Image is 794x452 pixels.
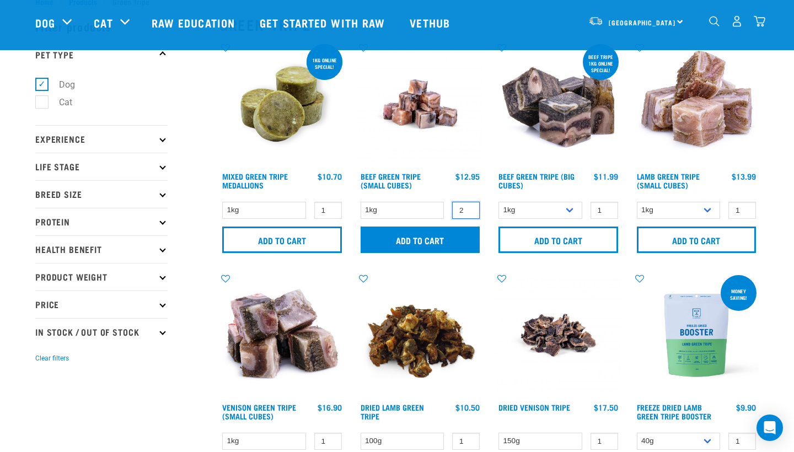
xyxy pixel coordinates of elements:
[35,318,168,346] p: In Stock / Out Of Stock
[358,273,483,398] img: Pile Of Dried Lamb Tripe For Pets
[41,95,77,109] label: Cat
[35,263,168,290] p: Product Weight
[594,403,618,412] div: $17.50
[35,14,55,31] a: Dog
[452,433,480,450] input: 1
[222,405,296,418] a: Venison Green Tripe (Small Cubes)
[588,16,603,26] img: van-moving.png
[399,1,464,45] a: Vethub
[41,78,79,92] label: Dog
[318,172,342,181] div: $10.70
[318,403,342,412] div: $16.90
[637,227,757,253] input: Add to cart
[455,172,480,181] div: $12.95
[609,20,675,24] span: [GEOGRAPHIC_DATA]
[361,227,480,253] input: Add to cart
[498,405,570,409] a: Dried Venison Tripe
[358,42,483,167] img: Beef Tripe Bites 1634
[754,15,765,27] img: home-icon@2x.png
[731,15,743,27] img: user.png
[35,208,168,235] p: Protein
[498,227,618,253] input: Add to cart
[583,49,619,78] div: Beef tripe 1kg online special!
[314,433,342,450] input: 1
[361,405,424,418] a: Dried Lamb Green Tripe
[35,235,168,263] p: Health Benefit
[222,174,288,187] a: Mixed Green Tripe Medallions
[736,403,756,412] div: $9.90
[591,202,618,219] input: 1
[35,40,168,68] p: Pet Type
[634,42,759,167] img: 1133 Green Tripe Lamb Small Cubes 01
[637,174,700,187] a: Lamb Green Tripe (Small Cubes)
[496,42,621,167] img: 1044 Green Tripe Beef
[728,202,756,219] input: 1
[222,227,342,253] input: Add to cart
[498,174,575,187] a: Beef Green Tripe (Big Cubes)
[721,283,757,306] div: Money saving!
[307,52,342,75] div: 1kg online special!
[709,16,720,26] img: home-icon-1@2x.png
[637,405,711,418] a: Freeze Dried Lamb Green Tripe Booster
[496,273,621,398] img: Dried Vension Tripe 1691
[732,172,756,181] div: $13.99
[141,1,249,45] a: Raw Education
[594,172,618,181] div: $11.99
[35,125,168,153] p: Experience
[249,1,399,45] a: Get started with Raw
[455,403,480,412] div: $10.50
[35,180,168,208] p: Breed Size
[94,14,112,31] a: Cat
[361,174,421,187] a: Beef Green Tripe (Small Cubes)
[757,415,783,441] div: Open Intercom Messenger
[314,202,342,219] input: 1
[219,273,345,398] img: 1079 Green Tripe Venison 01
[728,433,756,450] input: 1
[219,42,345,167] img: Mixed Green Tripe
[452,202,480,219] input: 1
[591,433,618,450] input: 1
[35,153,168,180] p: Life Stage
[35,353,69,363] button: Clear filters
[634,273,759,398] img: Freeze Dried Lamb Green Tripe
[35,290,168,318] p: Price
